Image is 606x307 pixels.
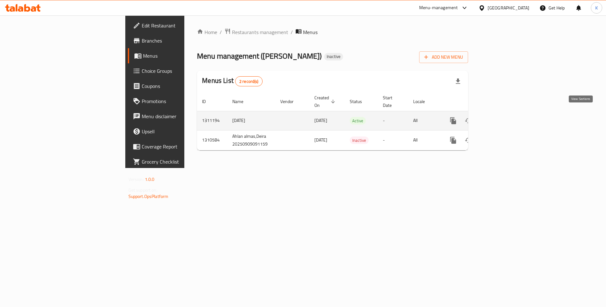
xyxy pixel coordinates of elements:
[235,78,262,84] span: 2 record(s)
[197,49,322,63] span: Menu management ( [PERSON_NAME] )
[197,28,468,36] nav: breadcrumb
[461,133,476,148] button: Change Status
[280,98,302,105] span: Vendor
[419,4,458,12] div: Menu-management
[143,52,222,60] span: Menus
[227,130,275,150] td: Ahlan almas,Deira 20250909091159
[408,130,441,150] td: All
[488,4,529,11] div: [GEOGRAPHIC_DATA]
[128,109,227,124] a: Menu disclaimer
[441,92,511,111] th: Actions
[291,28,293,36] li: /
[142,82,222,90] span: Coupons
[142,22,222,29] span: Edit Restaurant
[595,4,598,11] span: K
[383,94,401,109] span: Start Date
[142,67,222,75] span: Choice Groups
[128,94,227,109] a: Promotions
[350,117,366,125] span: Active
[324,54,343,59] span: Inactive
[128,154,227,169] a: Grocery Checklist
[145,175,155,183] span: 1.0.0
[235,76,263,86] div: Total records count
[202,76,262,86] h2: Menus List
[314,94,337,109] span: Created On
[128,186,157,194] span: Get support on:
[232,98,252,105] span: Name
[128,48,227,63] a: Menus
[128,33,227,48] a: Branches
[142,37,222,44] span: Branches
[142,143,222,150] span: Coverage Report
[450,74,466,89] div: Export file
[378,111,408,130] td: -
[128,175,144,183] span: Version:
[324,53,343,61] div: Inactive
[350,98,370,105] span: Status
[378,130,408,150] td: -
[197,92,511,150] table: enhanced table
[128,192,169,200] a: Support.OpsPlatform
[202,98,214,105] span: ID
[314,136,327,144] span: [DATE]
[227,111,275,130] td: [DATE]
[424,53,463,61] span: Add New Menu
[128,18,227,33] a: Edit Restaurant
[350,137,369,144] span: Inactive
[128,139,227,154] a: Coverage Report
[419,51,468,63] button: Add New Menu
[314,116,327,125] span: [DATE]
[446,133,461,148] button: more
[232,28,288,36] span: Restaurants management
[408,111,441,130] td: All
[446,113,461,128] button: more
[142,97,222,105] span: Promotions
[303,28,318,36] span: Menus
[128,63,227,78] a: Choice Groups
[142,113,222,120] span: Menu disclaimer
[128,78,227,94] a: Coupons
[142,158,222,165] span: Grocery Checklist
[142,128,222,135] span: Upsell
[224,28,288,36] a: Restaurants management
[413,98,433,105] span: Locale
[128,124,227,139] a: Upsell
